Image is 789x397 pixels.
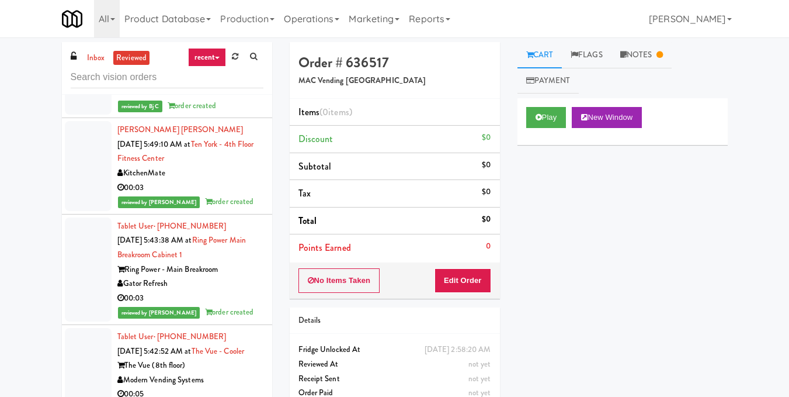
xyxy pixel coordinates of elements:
span: not yet [468,373,491,384]
h5: MAC Vending [GEOGRAPHIC_DATA] [298,77,491,85]
span: Tax [298,187,311,200]
span: reviewed by Bj C [118,101,163,112]
a: Ten York - 4th Floor Fitness Center [117,139,254,164]
div: Receipt Sent [298,372,491,386]
span: order created [205,196,253,207]
a: Notes [611,42,672,68]
a: [PERSON_NAME] [PERSON_NAME] [117,124,244,135]
a: Payment [517,68,579,94]
span: [DATE] 5:43:38 AM at [117,234,192,246]
div: Modern Vending Systems [117,373,263,388]
a: Tablet User· [PHONE_NUMBER] [117,331,227,342]
div: $0 [482,185,491,199]
li: Tablet User· [PHONE_NUMBER][DATE] 5:43:38 AM atRing Power Main Breakroom Cabinet 1Ring Power - Ma... [62,215,272,325]
span: reviewed by [PERSON_NAME] [118,196,200,208]
span: order created [168,100,216,111]
span: · [PHONE_NUMBER] [154,331,227,342]
button: Edit Order [435,268,491,293]
img: Micromart [62,9,82,29]
span: (0 ) [319,105,352,119]
div: The Vue (8th floor) [117,358,263,373]
div: [DATE] 2:58:20 AM [425,343,491,357]
a: recent [188,48,227,67]
li: [PERSON_NAME] [PERSON_NAME][DATE] 5:49:10 AM atTen York - 4th Floor Fitness CenterKitchenMate00:0... [62,118,272,215]
span: Points Earned [298,241,351,254]
a: inbox [84,51,108,65]
span: · [PHONE_NUMBER] [154,220,227,232]
div: Ring Power - Main Breakroom [117,263,263,277]
div: Reviewed At [298,357,491,372]
span: Items [298,105,352,119]
div: $0 [482,212,491,227]
span: Discount [298,132,333,146]
div: 00:03 [117,181,263,195]
div: $0 [482,130,491,145]
a: Cart [517,42,562,68]
span: [DATE] 5:49:10 AM at [117,139,191,150]
div: 00:03 [117,291,263,306]
span: Total [298,214,317,227]
span: not yet [468,358,491,370]
div: Gator Refresh [117,277,263,291]
input: Search vision orders [71,67,263,88]
button: Play [526,107,566,128]
div: Fridge Unlocked At [298,343,491,357]
span: [DATE] 5:42:52 AM at [117,346,192,357]
div: $0 [482,158,491,172]
div: Details [298,313,491,328]
button: No Items Taken [298,268,380,293]
a: Flags [562,42,611,68]
span: order created [205,306,253,317]
span: Subtotal [298,160,332,173]
ng-pluralize: items [328,105,349,119]
div: KitchenMate [117,166,263,181]
a: reviewed [113,51,150,65]
a: The Vue - Cooler [192,346,245,357]
div: 0 [486,239,491,254]
h4: Order # 636517 [298,55,491,70]
span: reviewed by [PERSON_NAME] [118,307,200,319]
button: New Window [572,107,642,128]
a: Tablet User· [PHONE_NUMBER] [117,220,227,232]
